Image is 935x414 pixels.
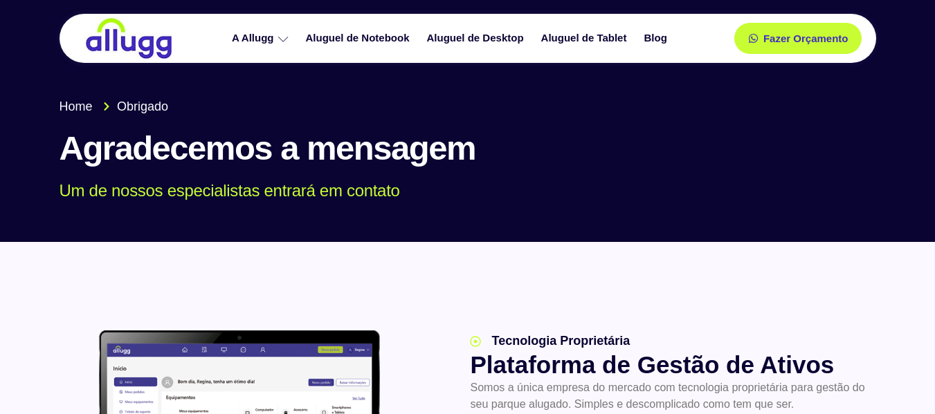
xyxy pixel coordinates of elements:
a: A Allugg [225,26,299,50]
span: Tecnologia Proprietária [488,332,630,350]
a: Aluguel de Desktop [420,26,534,50]
a: Blog [637,26,677,50]
span: Home [60,97,93,116]
p: Um de nossos especialistas entrará em contato [60,181,856,201]
a: Aluguel de Tablet [534,26,637,50]
a: Fazer Orçamento [734,23,862,54]
img: locação de TI é Allugg [84,17,174,59]
h2: Plataforma de Gestão de Ativos [470,350,870,379]
a: Aluguel de Notebook [299,26,420,50]
h1: Agradecemos a mensagem [60,130,876,167]
span: Obrigado [114,97,168,116]
span: Fazer Orçamento [763,33,848,44]
p: Somos a única empresa do mercado com tecnologia proprietária para gestão do seu parque alugado. S... [470,379,870,413]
